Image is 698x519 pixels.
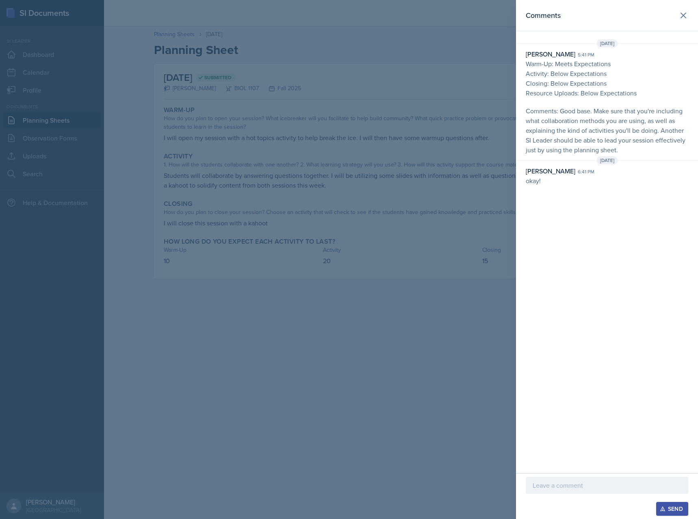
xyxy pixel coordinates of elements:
div: [PERSON_NAME] [526,49,575,59]
p: Warm-Up: Meets Expectations [526,59,688,69]
div: [PERSON_NAME] [526,166,575,176]
span: [DATE] [596,39,618,48]
div: 6:41 pm [578,168,594,175]
button: Send [656,502,688,516]
p: okay! [526,176,688,186]
div: 5:41 pm [578,51,594,58]
div: Send [661,506,683,512]
h2: Comments [526,10,561,21]
span: [DATE] [596,156,618,164]
p: Comments: Good base. Make sure that you're including what collaboration methods you are using, as... [526,106,688,155]
p: Activity: Below Expectations [526,69,688,78]
p: Resource Uploads: Below Expectations [526,88,688,98]
p: Closing: Below Expectations [526,78,688,88]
